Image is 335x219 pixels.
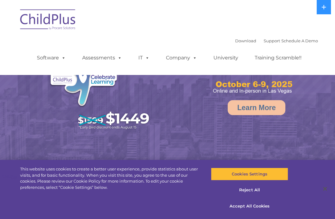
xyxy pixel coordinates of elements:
a: Training Scramble!! [248,52,308,64]
a: Assessments [76,52,128,64]
button: Accept All Cookies [211,200,288,213]
a: University [207,52,244,64]
a: Learn More [228,100,285,115]
div: This website uses cookies to create a better user experience, provide statistics about user visit... [20,166,201,190]
a: Software [31,52,72,64]
img: ChildPlus by Procare Solutions [17,5,79,36]
button: Reject All [211,184,288,197]
button: Close [318,182,332,196]
a: Company [160,52,203,64]
button: Cookies Settings [211,168,288,181]
font: | [235,38,318,43]
a: Download [235,38,256,43]
a: Schedule A Demo [281,38,318,43]
a: IT [132,52,156,64]
a: Support [264,38,280,43]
